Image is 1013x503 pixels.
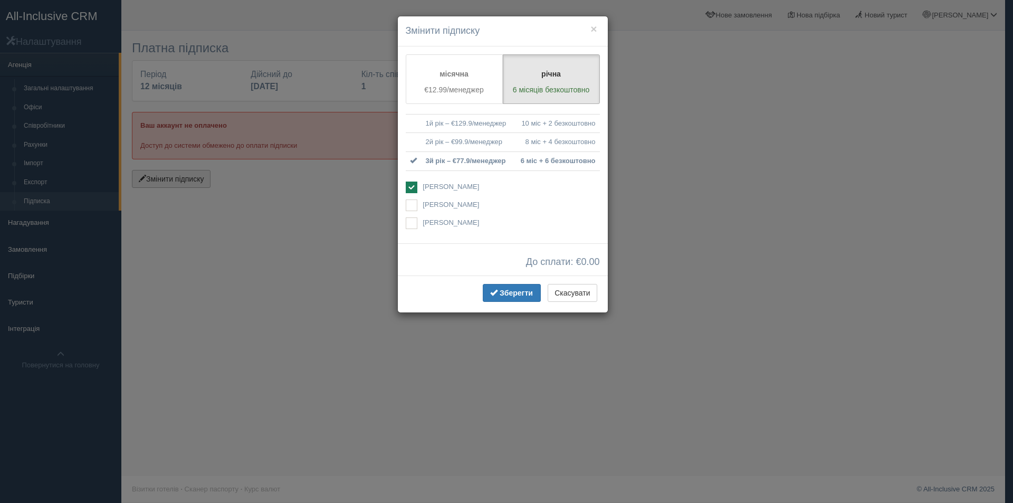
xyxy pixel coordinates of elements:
td: 6 міс + 6 безкоштовно [513,151,599,170]
td: 3й рік – €77.9/менеджер [422,151,514,170]
td: 8 міс + 4 безкоштовно [513,133,599,152]
td: 10 міс + 2 безкоштовно [513,114,599,133]
h4: Змінити підписку [406,24,600,38]
p: €12.99/менеджер [413,84,496,95]
p: річна [510,69,593,79]
span: [PERSON_NAME] [423,219,479,226]
button: Зберегти [483,284,541,302]
span: [PERSON_NAME] [423,183,479,191]
td: 2й рік – €99.9/менеджер [422,133,514,152]
button: × [590,23,597,34]
span: [PERSON_NAME] [423,201,479,208]
p: 6 місяців безкоштовно [510,84,593,95]
span: Зберегти [500,289,533,297]
span: 0.00 [581,257,599,267]
button: Скасувати [548,284,597,302]
td: 1й рік – €129.9/менеджер [422,114,514,133]
span: До сплати: € [526,257,600,268]
p: місячна [413,69,496,79]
